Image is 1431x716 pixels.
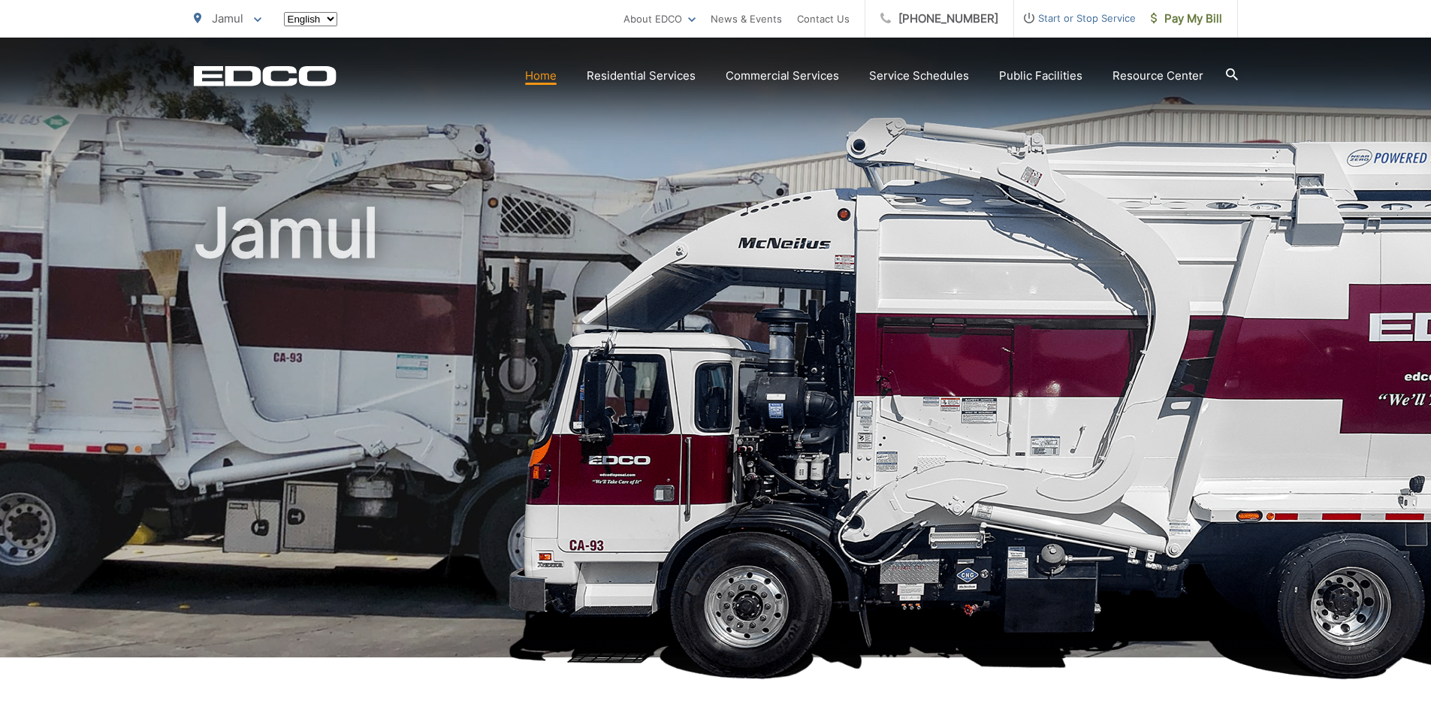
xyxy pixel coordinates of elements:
[711,10,782,28] a: News & Events
[797,10,850,28] a: Contact Us
[212,11,243,26] span: Jamul
[194,195,1238,671] h1: Jamul
[1151,10,1222,28] span: Pay My Bill
[284,12,337,26] select: Select a language
[726,67,839,85] a: Commercial Services
[623,10,696,28] a: About EDCO
[1112,67,1203,85] a: Resource Center
[999,67,1082,85] a: Public Facilities
[869,67,969,85] a: Service Schedules
[587,67,696,85] a: Residential Services
[525,67,557,85] a: Home
[194,65,337,86] a: EDCD logo. Return to the homepage.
